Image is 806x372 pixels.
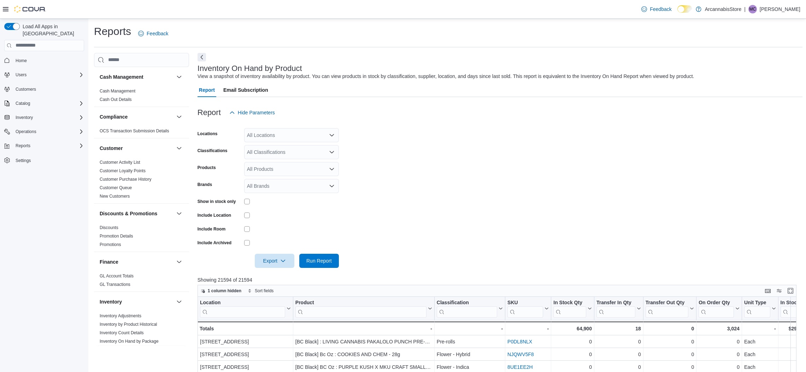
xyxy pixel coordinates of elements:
a: P0DL8NLX [507,339,532,344]
a: Home [13,56,30,65]
h3: Cash Management [100,73,143,80]
span: Inventory [16,115,33,120]
div: Product [295,299,426,317]
span: Run Report [306,257,332,264]
span: Inventory Count Details [100,330,144,336]
span: Users [16,72,27,78]
a: 8UE1EE2H [507,364,533,370]
div: SKU URL [507,299,543,317]
a: NJQWV5F8 [507,352,534,357]
a: Customer Purchase History [100,177,152,182]
button: Discounts & Promotions [175,209,183,218]
span: Settings [13,156,84,164]
span: Export [259,254,290,268]
span: Discounts [100,225,118,230]
div: Pre-rolls [437,337,503,346]
span: Operations [13,127,84,136]
div: Flower - Indica [437,363,503,371]
span: Users [13,71,84,79]
div: 0 [699,350,740,359]
div: 0 [596,350,641,359]
div: [BC Black] BC Oz : PURPLE KUSH X MKU CRAFT SMALLS - 28g [295,363,432,371]
div: [STREET_ADDRESS] [200,363,291,371]
span: Promotions [100,242,121,247]
a: Promotions [100,242,121,247]
div: Product [295,299,426,306]
div: Totals [200,324,291,333]
span: Hide Parameters [238,109,275,116]
button: Compliance [175,113,183,121]
a: Promotion Details [100,234,133,239]
div: Discounts & Promotions [94,223,189,252]
div: Unit Type [744,299,770,306]
span: Operations [16,129,36,134]
span: Customer Activity List [100,160,140,165]
a: Inventory Count Details [100,330,144,335]
a: Customer Queue [100,185,132,190]
span: Feedback [147,30,168,37]
button: Open list of options [329,149,335,155]
div: 0 [553,337,592,346]
div: Customer [94,158,189,203]
button: Operations [1,127,87,137]
div: [BC Black] Bc Oz : COOKIES AND CHEM - 28g [295,350,432,359]
span: Inventory Adjustments [100,313,141,319]
button: Compliance [100,113,173,120]
button: Transfer In Qty [596,299,641,317]
div: 0 [699,337,740,346]
label: Classifications [198,148,228,154]
a: GL Account Totals [100,274,134,278]
a: Feedback [639,2,674,16]
button: 1 column hidden [198,287,244,295]
div: SKU [507,299,543,306]
a: Discounts [100,225,118,230]
button: Unit Type [744,299,776,317]
span: Customers [13,85,84,94]
label: Brands [198,182,212,187]
div: Classification [437,299,497,306]
div: 0 [646,363,694,371]
button: Customers [1,84,87,94]
div: - [744,324,776,333]
div: - [437,324,503,333]
div: 0 [699,363,740,371]
div: Transfer Out Qty [646,299,688,317]
div: View a snapshot of inventory availability by product. You can view products in stock by classific... [198,73,694,80]
button: SKU [507,299,549,317]
button: In Stock Qty [553,299,592,317]
div: 0 [646,350,694,359]
h3: Report [198,108,221,117]
a: Customers [13,85,39,94]
button: Finance [100,258,173,265]
button: On Order Qty [699,299,740,317]
button: Inventory [175,298,183,306]
button: Inventory [13,113,36,122]
a: Cash Out Details [100,97,132,102]
button: Home [1,55,87,66]
label: Products [198,165,216,170]
nav: Complex example [4,53,84,184]
label: Show in stock only [198,199,236,204]
button: Next [198,53,206,61]
h3: Customer [100,145,123,152]
button: Catalog [13,99,33,108]
span: Cash Management [100,88,135,94]
div: Finance [94,272,189,292]
button: Open list of options [329,183,335,189]
div: Matt Chernoff [748,5,757,13]
div: Location [200,299,285,317]
div: Classification [437,299,497,317]
span: Inventory On Hand by Package [100,338,159,344]
button: Reports [1,141,87,151]
button: Enter fullscreen [786,287,795,295]
h3: Inventory On Hand by Product [198,64,302,73]
button: Reports [13,142,33,150]
h3: Compliance [100,113,128,120]
label: Include Archived [198,240,231,246]
span: Customer Queue [100,185,132,191]
span: GL Transactions [100,282,130,287]
button: Classification [437,299,503,317]
span: Reports [13,142,84,150]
